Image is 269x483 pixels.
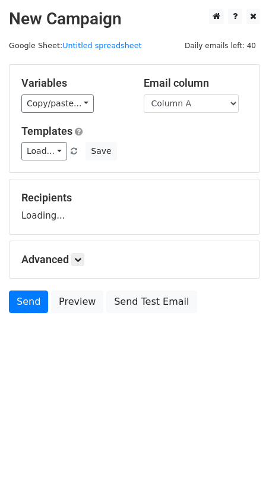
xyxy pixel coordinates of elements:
[181,41,260,50] a: Daily emails left: 40
[21,125,72,137] a: Templates
[106,291,197,313] a: Send Test Email
[21,142,67,160] a: Load...
[62,41,141,50] a: Untitled spreadsheet
[21,191,248,204] h5: Recipients
[21,77,126,90] h5: Variables
[51,291,103,313] a: Preview
[21,94,94,113] a: Copy/paste...
[181,39,260,52] span: Daily emails left: 40
[144,77,248,90] h5: Email column
[9,41,142,50] small: Google Sheet:
[9,9,260,29] h2: New Campaign
[21,191,248,222] div: Loading...
[86,142,116,160] button: Save
[9,291,48,313] a: Send
[21,253,248,266] h5: Advanced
